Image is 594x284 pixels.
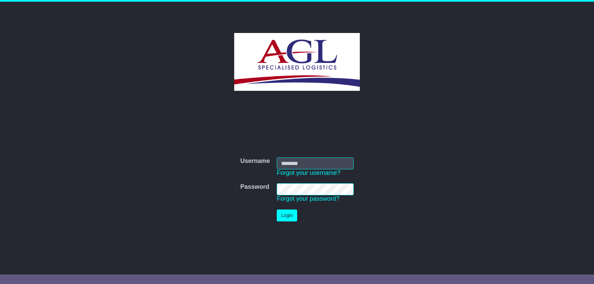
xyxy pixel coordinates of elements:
[277,169,340,176] a: Forgot your username?
[240,157,270,165] label: Username
[240,183,269,191] label: Password
[277,210,297,221] button: Login
[234,33,360,91] img: AGL SPECIALISED LOGISTICS
[277,195,339,202] a: Forgot your password?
